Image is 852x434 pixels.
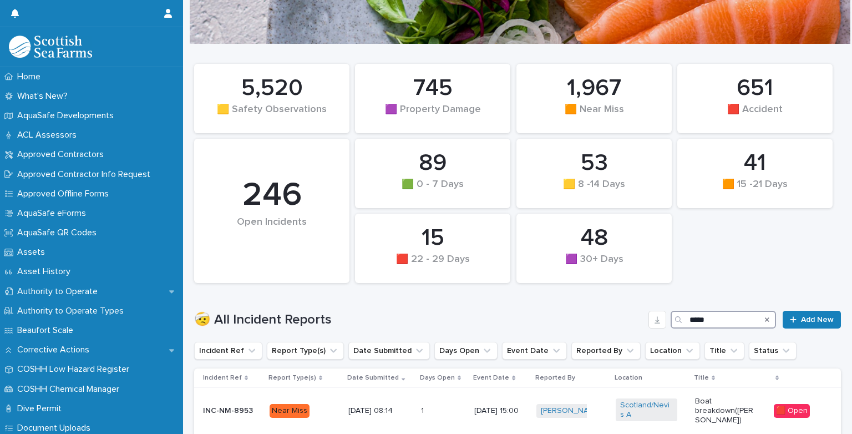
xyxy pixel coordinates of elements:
p: Asset History [13,266,79,277]
tr: INC-NM-8953Near Miss[DATE] 08:1411 [DATE] 15:00[PERSON_NAME] Scotland/Nevis A Boat breakdown([PER... [194,388,841,434]
p: COSHH Low Hazard Register [13,364,138,375]
p: INC-NM-8953 [203,406,261,416]
div: Near Miss [270,404,310,418]
div: 41 [696,149,814,177]
div: 🟪 30+ Days [535,254,653,277]
a: Scotland/Nevis A [620,401,673,420]
a: [PERSON_NAME] [541,406,601,416]
p: AquaSafe QR Codes [13,228,105,238]
p: Beaufort Scale [13,325,82,336]
button: Incident Ref [194,342,262,360]
div: 5,520 [213,74,331,102]
p: Dive Permit [13,403,70,414]
h1: 🤕 All Incident Reports [194,312,644,328]
p: Authority to Operate Types [13,306,133,316]
button: Days Open [434,342,498,360]
p: What's New? [13,91,77,102]
div: 🟪 Property Damage [374,104,491,127]
a: Add New [783,311,841,329]
input: Search [671,311,776,329]
div: 🟧 15 -21 Days [696,179,814,202]
div: Open Incidents [213,216,331,251]
div: 48 [535,224,653,252]
p: Authority to Operate [13,286,106,297]
div: 🟨 8 -14 Days [535,179,653,202]
p: COSHH Chemical Manager [13,384,128,395]
button: Event Date [502,342,567,360]
p: Assets [13,247,54,258]
p: Event Date [473,372,509,384]
p: AquaSafe eForms [13,208,95,219]
div: 15 [374,224,491,252]
div: 🟨 Safety Observations [213,104,331,127]
p: ACL Assessors [13,130,85,140]
div: 53 [535,149,653,177]
p: Approved Contractors [13,149,113,160]
p: Incident Ref [203,372,242,384]
div: 1,967 [535,74,653,102]
p: [DATE] 08:14 [348,406,410,416]
p: Report Type(s) [268,372,316,384]
button: Status [749,342,797,360]
span: Add New [801,316,834,324]
div: 🟥 Open [774,404,810,418]
button: Report Type(s) [267,342,344,360]
p: Home [13,72,49,82]
div: 651 [696,74,814,102]
div: 🟩 0 - 7 Days [374,179,491,202]
div: 246 [213,175,331,215]
p: Days Open [420,372,455,384]
p: Title [694,372,709,384]
button: Title [704,342,744,360]
img: bPIBxiqnSb2ggTQWdOVV [9,36,92,58]
p: Corrective Actions [13,345,98,355]
p: Boat breakdown([PERSON_NAME]) [695,397,757,425]
p: 1 [421,404,426,416]
div: 🟥 Accident [696,104,814,127]
div: 89 [374,149,491,177]
p: Approved Offline Forms [13,189,118,199]
div: 🟥 22 - 29 Days [374,254,491,277]
p: Approved Contractor Info Request [13,169,159,180]
button: Date Submitted [348,342,430,360]
p: AquaSafe Developments [13,110,123,121]
p: [DATE] 15:00 [474,406,528,416]
button: Location [645,342,700,360]
div: 🟧 Near Miss [535,104,653,127]
p: Date Submitted [347,372,399,384]
p: Reported By [535,372,575,384]
button: Reported By [571,342,641,360]
p: Location [615,372,642,384]
div: 745 [374,74,491,102]
p: Document Uploads [13,423,99,433]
